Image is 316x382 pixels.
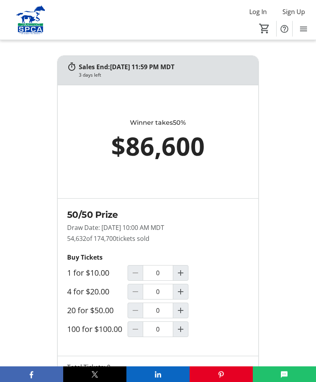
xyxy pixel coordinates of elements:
[67,306,114,316] label: 20 for $50.00
[173,303,188,318] button: Increment by one
[79,72,101,79] div: 3 days left
[173,266,188,281] button: Increment by one
[73,128,243,165] div: $86,600
[67,325,122,334] label: 100 for $100.00
[296,21,311,37] button: Menu
[243,5,273,18] button: Log In
[253,366,316,382] button: SMS
[277,21,292,37] button: Help
[73,118,243,128] div: Winner takes
[67,234,249,244] p: 54,632 tickets sold
[173,285,188,300] button: Increment by one
[67,253,103,262] strong: Buy Tickets
[110,63,174,72] span: [DATE] 11:59 PM MDT
[173,119,186,127] span: 50%
[190,366,253,382] button: Pinterest
[67,287,109,297] label: 4 for $20.00
[276,5,311,18] button: Sign Up
[5,5,57,35] img: Alberta SPCA's Logo
[79,63,110,72] span: Sales End:
[67,208,249,222] h2: 50/50 Prize
[249,7,267,16] span: Log In
[282,7,305,16] span: Sign Up
[67,269,109,278] label: 1 for $10.00
[86,235,116,243] span: of 174,700
[67,363,110,372] div: Total Tickets: 0
[63,366,126,382] button: X
[257,22,272,36] button: Cart
[67,223,249,233] p: Draw Date: [DATE] 10:00 AM MDT
[126,366,190,382] button: LinkedIn
[173,322,188,337] button: Increment by one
